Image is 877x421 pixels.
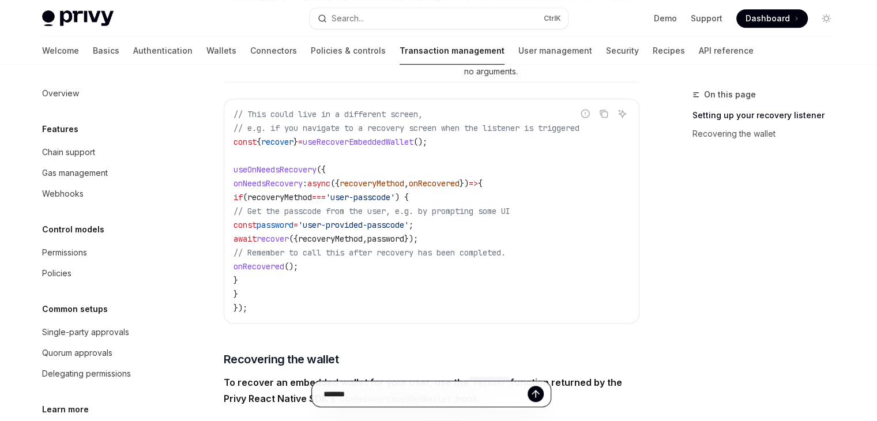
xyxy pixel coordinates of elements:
span: : [303,178,307,189]
span: password [257,220,293,230]
a: Recovering the wallet [692,125,845,143]
button: Search...CtrlK [310,8,568,29]
span: recover [257,234,289,244]
a: Overview [33,83,180,104]
span: recoveryMethod [298,234,363,244]
span: = [293,220,298,230]
div: Permissions [42,246,87,260]
span: // Remember to call this after recovery has been completed. [234,247,506,258]
a: Policies & controls [311,37,386,65]
span: useRecoverEmbeddedWallet [303,137,413,147]
div: Delegating permissions [42,367,131,381]
span: }) [460,178,469,189]
button: Toggle dark mode [817,9,835,28]
div: Gas management [42,166,108,180]
span: const [234,220,257,230]
div: Chain support [42,145,95,159]
code: recover [469,377,510,389]
a: Security [606,37,639,65]
span: recover [261,137,293,147]
a: Setting up your recovery listener [692,106,845,125]
a: Dashboard [736,9,808,28]
span: await [234,234,257,244]
span: { [257,137,261,147]
span: } [234,275,238,285]
a: Chain support [33,142,180,163]
span: // e.g. if you navigate to a recovery screen when the listener is triggered [234,123,579,133]
span: ({ [330,178,340,189]
a: Quorum approvals [33,343,180,363]
span: = [298,137,303,147]
button: Ask AI [615,106,630,121]
a: Transaction management [400,37,505,65]
span: ( [243,192,247,202]
div: Single-party approvals [42,325,129,339]
a: API reference [699,37,754,65]
span: const [234,137,257,147]
span: recoveryMethod [247,192,312,202]
a: Single-party approvals [33,322,180,343]
img: light logo [42,10,114,27]
span: , [363,234,367,244]
span: ({ [317,164,326,175]
span: (); [284,261,298,272]
h5: Common setups [42,302,108,316]
span: onNeedsRecovery [234,178,303,189]
span: 'user-passcode' [326,192,395,202]
h5: Control models [42,223,104,236]
span: On this page [704,88,756,102]
div: Policies [42,266,71,280]
span: ; [409,220,413,230]
span: onRecovered [234,261,284,272]
a: Permissions [33,242,180,263]
h5: Learn more [42,403,89,416]
span: 'user-provided-passcode' [298,220,409,230]
span: ) { [395,192,409,202]
a: Demo [654,13,677,24]
span: (); [413,137,427,147]
a: Connectors [250,37,297,65]
span: password [367,234,404,244]
span: if [234,192,243,202]
div: Webhooks [42,187,84,201]
a: Basics [93,37,119,65]
a: Delegating permissions [33,363,180,384]
button: Copy the contents from the code block [596,106,611,121]
span: Dashboard [746,13,790,24]
a: User management [518,37,592,65]
a: Wallets [206,37,236,65]
button: Report incorrect code [578,106,593,121]
span: }); [234,303,247,313]
a: Recipes [653,37,685,65]
span: async [307,178,330,189]
span: recoveryMethod [340,178,404,189]
span: // Get the passcode from the user, e.g. by prompting some UI [234,206,510,216]
strong: To recover an embedded wallet for your user, use the function returned by the Privy React Native ... [224,377,622,404]
span: , [404,178,409,189]
span: useOnNeedsRecovery [234,164,317,175]
span: ({ [289,234,298,244]
span: } [293,137,298,147]
a: Support [691,13,722,24]
div: Quorum approvals [42,346,112,360]
span: Recovering the wallet [224,351,339,367]
span: onRecovered [409,178,460,189]
span: // This could live in a different screen, [234,109,423,119]
span: { [478,178,483,189]
span: Ctrl K [544,14,561,23]
h5: Features [42,122,78,136]
a: Policies [33,263,180,284]
span: } [234,289,238,299]
a: Gas management [33,163,180,183]
a: Webhooks [33,183,180,204]
button: Send message [528,386,544,402]
a: Authentication [133,37,193,65]
span: === [312,192,326,202]
span: => [469,178,478,189]
div: Search... [332,12,364,25]
span: }); [404,234,418,244]
div: Overview [42,87,79,100]
a: Welcome [42,37,79,65]
input: Ask a question... [323,381,528,407]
